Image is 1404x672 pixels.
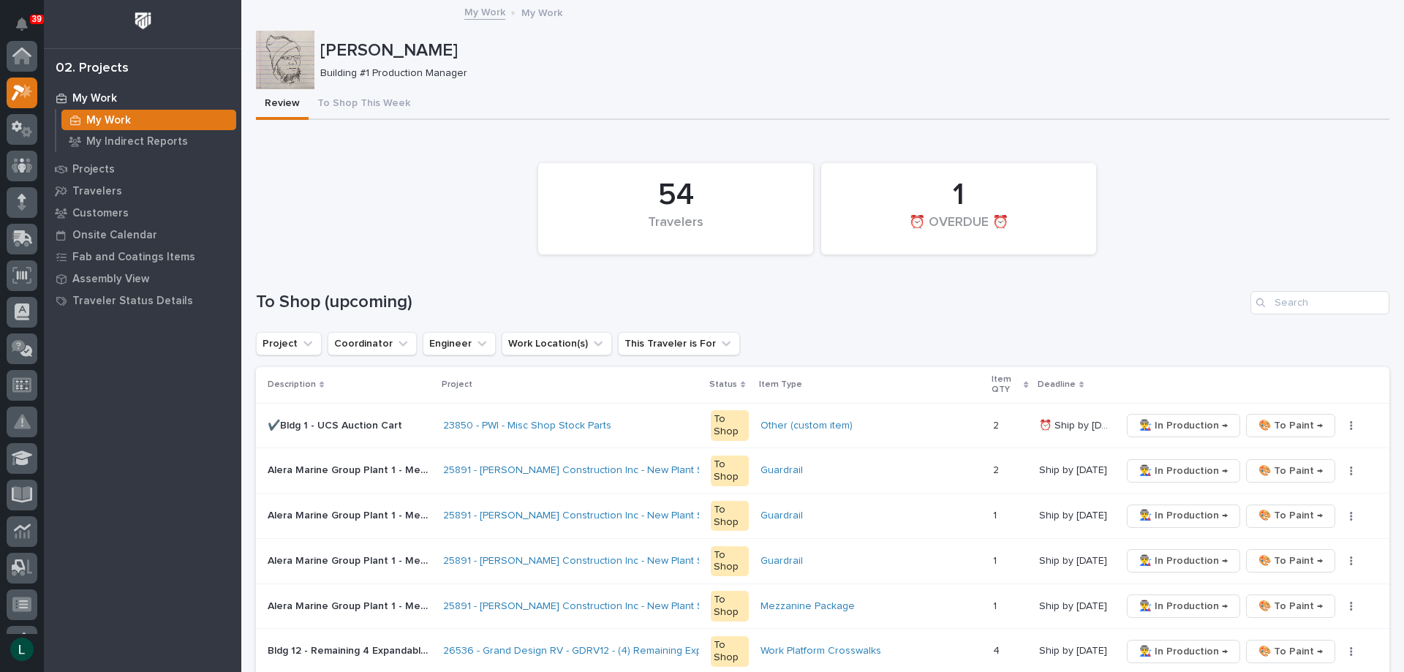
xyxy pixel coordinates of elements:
button: 👨‍🏭 In Production → [1127,594,1240,618]
h1: To Shop (upcoming) [256,292,1245,313]
p: ✔️Bldg 1 - UCS Auction Cart [268,417,405,432]
p: Bldg 12 - Remaining 4 Expandable Crosswalks [268,642,434,657]
a: My Work [56,110,241,130]
tr: Alera Marine Group Plant 1 - Mezzanine #3 GuardrailAlera Marine Group Plant 1 - Mezzanine #3 Guar... [256,538,1389,584]
a: Guardrail [760,464,803,477]
div: Notifications39 [18,18,37,41]
span: 👨‍🏭 In Production → [1139,462,1228,480]
p: Ship by [DATE] [1039,461,1110,477]
a: 25891 - [PERSON_NAME] Construction Inc - New Plant Setup - Mezzanine Project [443,555,820,567]
span: 👨‍🏭 In Production → [1139,643,1228,660]
p: Fab and Coatings Items [72,251,195,264]
button: 👨‍🏭 In Production → [1127,505,1240,528]
button: 👨‍🏭 In Production → [1127,459,1240,483]
p: Alera Marine Group Plant 1 - Mezzanine #5 [268,597,434,613]
a: 23850 - PWI - Misc Shop Stock Parts [443,420,611,432]
button: 🎨 To Paint → [1246,549,1335,573]
button: Project [256,332,322,355]
a: 25891 - [PERSON_NAME] Construction Inc - New Plant Setup - Mezzanine Project [443,510,820,522]
p: Traveler Status Details [72,295,193,308]
a: My Indirect Reports [56,131,241,151]
p: Alera Marine Group Plant 1 - Mezzanine #1 Guardrail [268,461,434,477]
button: 👨‍🏭 In Production → [1127,549,1240,573]
p: Onsite Calendar [72,229,157,242]
button: Review [256,89,309,120]
span: 🎨 To Paint → [1258,552,1323,570]
button: Engineer [423,332,496,355]
button: 👨‍🏭 In Production → [1127,414,1240,437]
p: My Work [72,92,117,105]
p: Ship by [DATE] [1039,642,1110,657]
button: Coordinator [328,332,417,355]
div: Travelers [563,215,788,246]
a: Traveler Status Details [44,290,241,312]
button: users-avatar [7,634,37,665]
span: 👨‍🏭 In Production → [1139,417,1228,434]
a: 26536 - Grand Design RV - GDRV12 - (4) Remaining Expandable Crosswalks [443,645,796,657]
button: 🎨 To Paint → [1246,640,1335,663]
tr: Alera Marine Group Plant 1 - Mezzanine #1 GuardrailAlera Marine Group Plant 1 - Mezzanine #1 Guar... [256,448,1389,494]
a: Guardrail [760,555,803,567]
div: To Shop [711,591,749,622]
a: My Work [464,3,505,20]
div: To Shop [711,410,749,441]
div: To Shop [711,546,749,577]
span: 🎨 To Paint → [1258,417,1323,434]
div: 1 [846,177,1071,214]
p: Building #1 Production Manager [320,67,1378,80]
p: Customers [72,207,129,220]
p: Projects [72,163,115,176]
p: ⏰ Ship by 9/22/25 [1039,417,1113,432]
span: 🎨 To Paint → [1258,462,1323,480]
span: 🎨 To Paint → [1258,597,1323,615]
a: Mezzanine Package [760,600,855,613]
p: 39 [32,14,42,24]
p: Ship by [DATE] [1039,597,1110,613]
input: Search [1250,291,1389,314]
a: Other (custom item) [760,420,853,432]
div: To Shop [711,636,749,667]
button: 🎨 To Paint → [1246,459,1335,483]
p: Travelers [72,185,122,198]
p: 4 [993,642,1003,657]
tr: Alera Marine Group Plant 1 - Mezzanine #2 GuardrailAlera Marine Group Plant 1 - Mezzanine #2 Guar... [256,494,1389,539]
span: 🎨 To Paint → [1258,507,1323,524]
button: Work Location(s) [502,332,612,355]
p: Deadline [1038,377,1076,393]
tr: Alera Marine Group Plant 1 - Mezzanine #5Alera Marine Group Plant 1 - Mezzanine #5 25891 - [PERSO... [256,584,1389,629]
a: My Work [44,87,241,109]
a: Onsite Calendar [44,224,241,246]
button: 🎨 To Paint → [1246,505,1335,528]
a: 25891 - [PERSON_NAME] Construction Inc - New Plant Setup - Mezzanine Project [443,600,820,613]
p: 1 [993,597,1000,613]
button: This Traveler is For [618,332,740,355]
p: 2 [993,417,1002,432]
p: My Indirect Reports [86,135,188,148]
div: 02. Projects [56,61,129,77]
div: 54 [563,177,788,214]
p: Alera Marine Group Plant 1 - Mezzanine #2 Guardrail [268,507,434,522]
p: Description [268,377,316,393]
button: To Shop This Week [309,89,419,120]
p: 1 [993,507,1000,522]
span: 🎨 To Paint → [1258,643,1323,660]
p: My Work [86,114,131,127]
button: Notifications [7,9,37,39]
a: Guardrail [760,510,803,522]
a: Fab and Coatings Items [44,246,241,268]
tr: ✔️Bldg 1 - UCS Auction Cart✔️Bldg 1 - UCS Auction Cart 23850 - PWI - Misc Shop Stock Parts To Sho... [256,403,1389,448]
p: Alera Marine Group Plant 1 - Mezzanine #3 Guardrail [268,552,434,567]
p: Item QTY [992,371,1020,399]
span: 👨‍🏭 In Production → [1139,552,1228,570]
p: Status [709,377,737,393]
button: 🎨 To Paint → [1246,414,1335,437]
a: Travelers [44,180,241,202]
button: 👨‍🏭 In Production → [1127,640,1240,663]
a: Customers [44,202,241,224]
a: 25891 - [PERSON_NAME] Construction Inc - New Plant Setup - Mezzanine Project [443,464,820,477]
span: 👨‍🏭 In Production → [1139,597,1228,615]
p: Assembly View [72,273,149,286]
p: Item Type [759,377,802,393]
div: To Shop [711,501,749,532]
